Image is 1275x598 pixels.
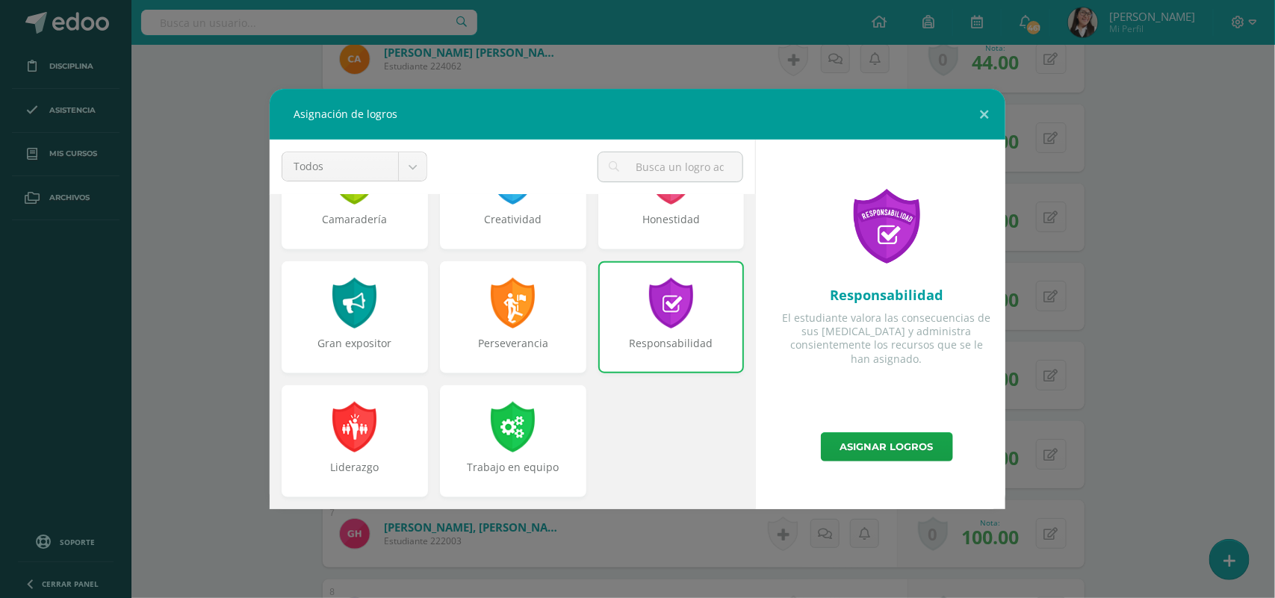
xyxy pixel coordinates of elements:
[283,212,426,242] div: Camaradería
[780,311,993,366] div: El estudiante valora las consecuencias de sus [MEDICAL_DATA] y administra consientemente los recu...
[963,89,1005,140] button: Close (Esc)
[283,336,426,366] div: Gran expositor
[780,286,993,304] div: Responsabilidad
[600,212,743,242] div: Honestidad
[270,89,1005,140] div: Asignación de logros
[441,212,585,242] div: Creatividad
[821,432,953,461] a: Asignar logros
[441,336,585,366] div: Perseverancia
[282,152,426,181] a: Todos
[598,152,742,181] input: Busca un logro aquí...
[441,460,585,490] div: Trabajo en equipo
[600,336,743,366] div: Responsabilidad
[283,460,426,490] div: Liderazgo
[294,152,387,181] span: Todos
